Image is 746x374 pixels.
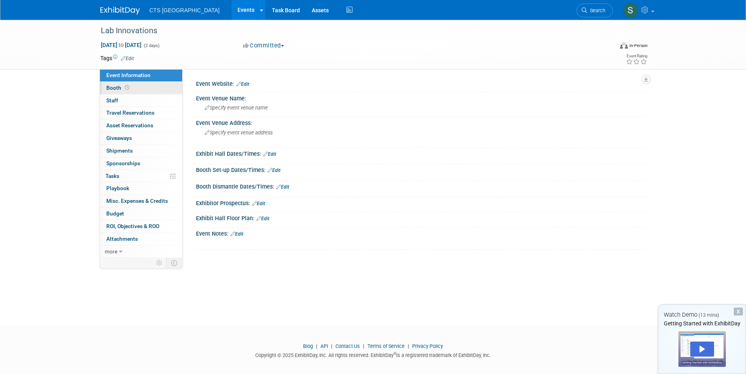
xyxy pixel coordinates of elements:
[100,132,182,144] a: Giveaways
[106,160,140,166] span: Sponsorships
[658,319,746,327] div: Getting Started with ExhibitDay
[196,117,646,127] div: Event Venue Address:
[268,168,281,173] a: Edit
[100,94,182,107] a: Staff
[149,7,220,13] span: CTS [GEOGRAPHIC_DATA]
[105,248,117,255] span: more
[276,184,289,190] a: Edit
[106,198,168,204] span: Misc. Expenses & Credits
[205,105,268,111] span: Specify event venue name
[100,157,182,170] a: Sponsorships
[367,343,405,349] a: Terms of Service
[106,236,138,242] span: Attachments
[166,258,183,268] td: Toggle Event Tabs
[100,119,182,132] a: Asset Reservations
[117,42,125,48] span: to
[236,81,249,87] a: Edit
[196,181,646,191] div: Booth Dismantle Dates/Times:
[100,195,182,207] a: Misc. Expenses & Credits
[100,42,142,49] span: [DATE] [DATE]
[100,208,182,220] a: Budget
[620,42,628,49] img: Format-Inperson.png
[623,3,638,18] img: Sasha Money
[196,78,646,88] div: Event Website:
[100,220,182,232] a: ROI, Objectives & ROO
[105,173,119,179] span: Tasks
[196,212,646,223] div: Exhibit Hall Floor Plan:
[100,233,182,245] a: Attachments
[196,228,646,238] div: Event Notes:
[320,343,328,349] a: API
[629,43,648,49] div: In-Person
[335,343,360,349] a: Contact Us
[106,97,118,104] span: Staff
[252,201,265,206] a: Edit
[303,343,313,349] a: Blog
[196,93,646,102] div: Event Venue Name:
[106,72,151,78] span: Event Information
[587,8,605,13] span: Search
[196,148,646,158] div: Exhibit Hall Dates/Times:
[196,197,646,208] div: Exhibitor Prospectus:
[106,223,159,229] span: ROI, Objectives & ROO
[406,343,411,349] span: |
[690,342,714,357] div: Play
[263,151,276,157] a: Edit
[106,147,133,154] span: Shipments
[106,135,132,141] span: Giveaways
[98,24,601,38] div: Lab Innovations
[394,351,396,356] sup: ®
[153,258,166,268] td: Personalize Event Tab Strip
[100,170,182,182] a: Tasks
[100,145,182,157] a: Shipments
[100,7,140,15] img: ExhibitDay
[106,210,124,217] span: Budget
[143,43,160,48] span: (2 days)
[106,122,153,128] span: Asset Reservations
[256,216,269,221] a: Edit
[196,164,646,174] div: Booth Set-up Dates/Times:
[361,343,366,349] span: |
[626,54,647,58] div: Event Rating
[123,85,131,91] span: Booth not reserved yet
[658,311,746,319] div: Watch Demo
[106,185,129,191] span: Playbook
[699,312,719,318] span: (13 mins)
[100,182,182,195] a: Playbook
[576,4,613,17] a: Search
[100,54,134,62] td: Tags
[106,85,131,91] span: Booth
[100,107,182,119] a: Travel Reservations
[205,130,273,136] span: Specify event venue address
[566,41,648,53] div: Event Format
[734,308,743,315] div: Dismiss
[329,343,334,349] span: |
[314,343,319,349] span: |
[240,42,287,50] button: Committed
[121,56,134,61] a: Edit
[100,69,182,81] a: Event Information
[106,110,154,116] span: Travel Reservations
[100,246,182,258] a: more
[412,343,443,349] a: Privacy Policy
[100,82,182,94] a: Booth
[230,231,243,237] a: Edit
